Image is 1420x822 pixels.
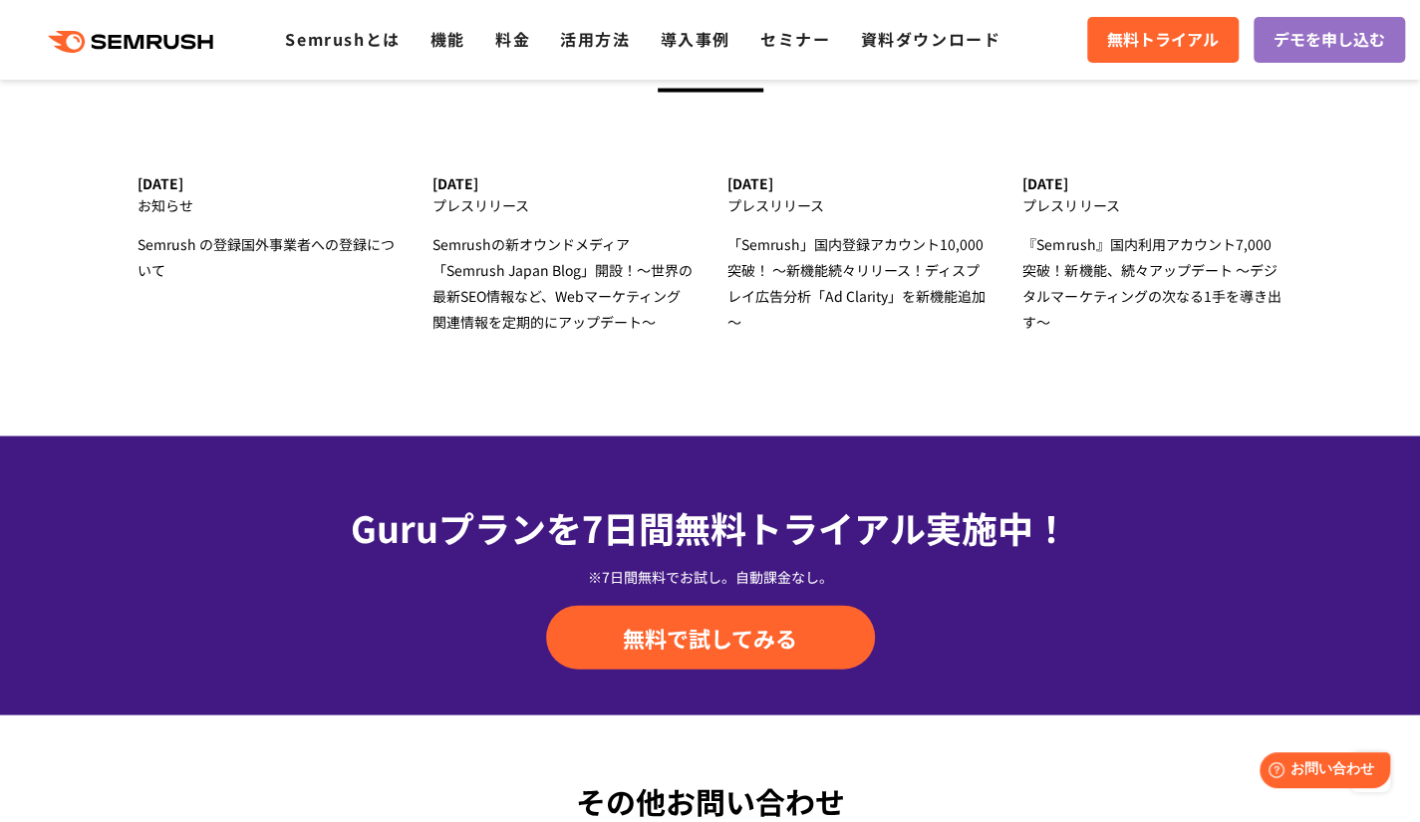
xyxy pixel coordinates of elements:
div: [DATE] [138,174,398,191]
span: 無料トライアル実施中！ [675,500,1069,552]
a: 料金 [495,27,530,51]
a: 無料トライアル [1087,17,1239,63]
div: プレスリリース [1022,191,1282,217]
span: 無料で試してみる [623,622,797,652]
a: [DATE] プレスリリース 「Semrush」国内登録アカウント10,000突破！ ～新機能続々リリース！ディスプレイ広告分析「Ad Clarity」を新機能追加～ [727,174,988,334]
span: デモを申し込む [1274,27,1385,53]
div: プレスリリース [727,191,988,217]
div: Guruプランを7日間 [187,499,1234,553]
div: お知らせ [138,191,398,217]
div: プレスリリース [432,191,693,217]
a: デモを申し込む [1254,17,1405,63]
span: 無料トライアル [1107,27,1219,53]
a: [DATE] プレスリリース Semrushの新オウンドメディア 「Semrush Japan Blog」開設！～世界の最新SEO情報など、Webマーケティング関連情報を定期的にアップデート～ [432,174,693,334]
a: 機能 [430,27,465,51]
div: [DATE] [432,174,693,191]
a: [DATE] プレスリリース 『Semrush』国内利用アカウント7,000突破！新機能、続々アップデート ～デジタルマーケティングの次なる1手を導き出す～ [1022,174,1282,334]
a: 資料ダウンロード [860,27,1000,51]
span: Semrushの新オウンドメディア 「Semrush Japan Blog」開設！～世界の最新SEO情報など、Webマーケティング関連情報を定期的にアップデート～ [432,233,693,331]
a: Semrushとは [285,27,400,51]
div: ※7日間無料でお試し。自動課金なし。 [187,566,1234,586]
span: 『Semrush』国内利用アカウント7,000突破！新機能、続々アップデート ～デジタルマーケティングの次なる1手を導き出す～ [1022,233,1280,331]
a: セミナー [760,27,830,51]
div: [DATE] [1022,174,1282,191]
a: 無料で試してみる [546,605,875,669]
span: Semrush の登録国外事業者への登録について [138,233,395,279]
a: [DATE] お知らせ Semrush の登録国外事業者への登録について [138,174,398,282]
iframe: Help widget launcher [1243,744,1398,800]
a: 導入事例 [661,27,730,51]
div: [DATE] [727,174,988,191]
span: 「Semrush」国内登録アカウント10,000突破！ ～新機能続々リリース！ディスプレイ広告分析「Ad Clarity」を新機能追加～ [727,233,986,331]
a: 活用方法 [560,27,630,51]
